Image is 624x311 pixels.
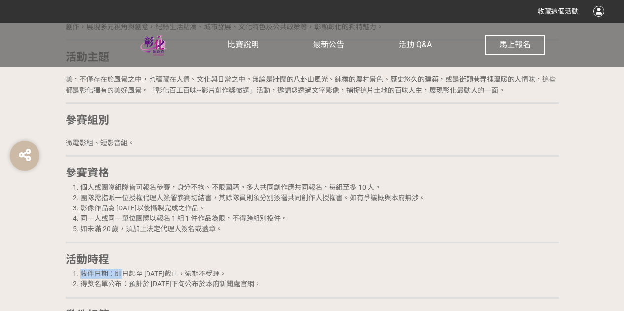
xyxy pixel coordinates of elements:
[66,253,109,266] strong: 活動時程
[485,35,545,55] button: 馬上報名
[399,23,432,67] a: 活動 Q&A
[399,40,432,49] span: 活動 Q&A
[80,183,381,191] span: 個人或團隊組隊皆可報名參賽，身分不拘、不限國籍。多人共同創作應共同報名，每組至多 10 人。
[499,40,531,49] span: 馬上報名
[80,280,261,288] span: 得獎名單公布：預計於 [DATE]下旬公布於本府新聞處官網。
[66,139,135,147] span: 微電影組、短影音組。
[313,23,344,67] a: 最新公告
[313,40,344,49] span: 最新公告
[80,225,222,233] span: 如未滿 20 歲，須加上法定代理人簽名或蓋章。
[79,33,227,58] img: 第6屆「彰化百工百味~影片創作獎徵選」活動
[537,7,579,15] span: 收藏這個活動
[80,194,426,202] span: 團隊需指派一位授權代理人簽署參賽切結書，其餘隊員則須分別簽署共同創作人授權書。如有爭議概與本府無涉。
[227,40,259,49] span: 比賽說明
[80,214,288,222] span: 同一人或同一單位團體以報名 1 組 1 件作品為限，不得跨組別投件。
[80,204,206,212] span: 影像作品為 [DATE]以後攝製完成之作品。
[66,167,109,179] strong: 參賽資格
[80,270,226,277] span: 收件日期：即日起至 [DATE]截止，逾期不受理。
[66,75,556,94] span: 美，不僅存在於風景之中，也蘊藏在人情、文化與日常之中。無論是壯闊的八卦山風光、純樸的農村景色、歷史悠久的建築，或是街頭巷弄裡溫暖的人情味，這些都是彰化獨有的美好風景。「彰化百工百味~影片創作獎徵...
[227,23,259,67] a: 比賽說明
[66,114,109,126] strong: 參賽組別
